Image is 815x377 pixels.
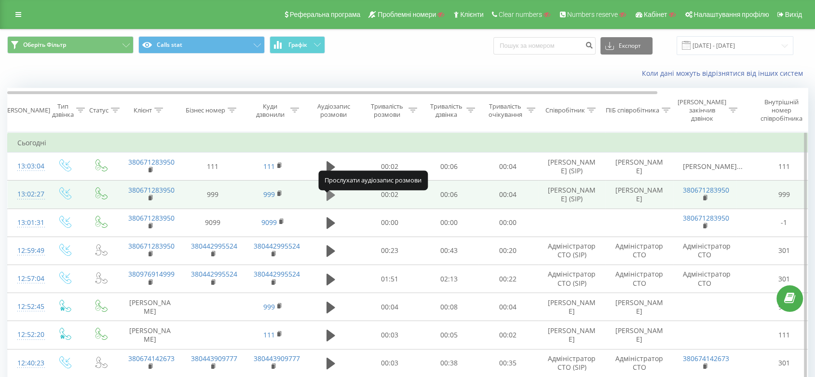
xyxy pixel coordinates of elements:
[683,162,743,171] span: [PERSON_NAME]...
[263,190,275,199] a: 999
[119,321,181,349] td: [PERSON_NAME]
[1,106,50,114] div: [PERSON_NAME]
[420,209,478,237] td: 00:00
[486,102,524,119] div: Тривалість очікування
[17,185,37,204] div: 13:02:27
[17,325,37,344] div: 12:52:20
[290,11,361,18] span: Реферальна програма
[191,241,237,251] a: 380442995524
[683,354,729,363] a: 380674142673
[181,209,244,237] td: 9099
[252,102,288,119] div: Куди дзвонили
[606,349,673,377] td: Адміністратор СТО
[420,153,478,181] td: 00:06
[263,302,275,311] a: 999
[270,36,325,54] button: Графік
[606,181,673,209] td: [PERSON_NAME]
[263,162,275,171] a: 111
[360,209,420,237] td: 00:00
[128,157,175,167] a: 380671283950
[288,42,307,48] span: Графік
[538,181,606,209] td: [PERSON_NAME] (SIP)
[538,237,606,265] td: Адміністратор СТО (SIP)
[678,98,726,123] div: [PERSON_NAME] закінчив дзвінок
[538,293,606,321] td: [PERSON_NAME]
[478,237,538,265] td: 00:20
[128,241,175,251] a: 380671283950
[138,36,265,54] button: Calls stat
[128,269,175,279] a: 380976914999
[478,321,538,349] td: 00:02
[538,265,606,293] td: Адміністратор СТО (SIP)
[642,69,808,78] a: Коли дані можуть відрізнятися вiд інших систем
[134,106,152,114] div: Клієнт
[310,102,357,119] div: Аудіозапис розмови
[360,153,420,181] td: 00:02
[538,321,606,349] td: [PERSON_NAME]
[478,349,538,377] td: 00:35
[499,11,542,18] span: Clear numbers
[606,153,673,181] td: [PERSON_NAME]
[191,354,237,363] a: 380443909777
[360,321,420,349] td: 00:03
[756,98,807,123] div: Внутрішній номер співробітника
[478,181,538,209] td: 00:04
[128,354,175,363] a: 380674142673
[420,265,478,293] td: 02:13
[785,11,802,18] span: Вихід
[17,269,37,288] div: 12:57:04
[606,265,673,293] td: Адміністратор СТО
[478,209,538,237] td: 00:00
[23,41,66,49] span: Оберіть Фільтр
[360,237,420,265] td: 00:23
[89,106,109,114] div: Статус
[420,237,478,265] td: 00:43
[263,330,275,339] a: 111
[673,237,736,265] td: Адміністратор СТО
[644,11,667,18] span: Кабінет
[606,321,673,349] td: [PERSON_NAME]
[460,11,484,18] span: Клієнти
[420,181,478,209] td: 00:06
[420,293,478,321] td: 00:08
[191,269,237,279] a: 380442995524
[378,11,436,18] span: Проблемні номери
[478,265,538,293] td: 00:22
[420,321,478,349] td: 00:05
[186,106,225,114] div: Бізнес номер
[606,293,673,321] td: [PERSON_NAME]
[428,102,464,119] div: Тривалість дзвінка
[693,11,769,18] span: Налаштування профілю
[567,11,618,18] span: Numbers reserve
[493,37,596,55] input: Пошук за номером
[254,241,300,251] a: 380442995524
[606,237,673,265] td: Адміністратор СТО
[17,241,37,260] div: 12:59:49
[538,349,606,377] td: Адміністратор СТО (SIP)
[606,106,659,114] div: ПІБ співробітника
[478,293,538,321] td: 00:04
[17,297,37,316] div: 12:52:45
[7,36,134,54] button: Оберіть Фільтр
[545,106,584,114] div: Співробітник
[318,171,428,190] div: Прослухати аудіозапис розмови
[254,269,300,279] a: 380442995524
[52,102,74,119] div: Тип дзвінка
[420,349,478,377] td: 00:38
[119,293,181,321] td: [PERSON_NAME]
[128,213,175,223] a: 380671283950
[17,354,37,373] div: 12:40:23
[261,218,277,227] a: 9099
[17,157,37,176] div: 13:03:04
[478,153,538,181] td: 00:04
[368,102,406,119] div: Тривалість розмови
[128,185,175,195] a: 380671283950
[538,153,606,181] td: [PERSON_NAME] (SIP)
[683,213,729,223] a: 380671283950
[17,213,37,232] div: 13:01:31
[181,153,244,181] td: 111
[360,265,420,293] td: 01:51
[600,37,652,55] button: Експорт
[360,349,420,377] td: 00:03
[673,265,736,293] td: Адміністратор СТО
